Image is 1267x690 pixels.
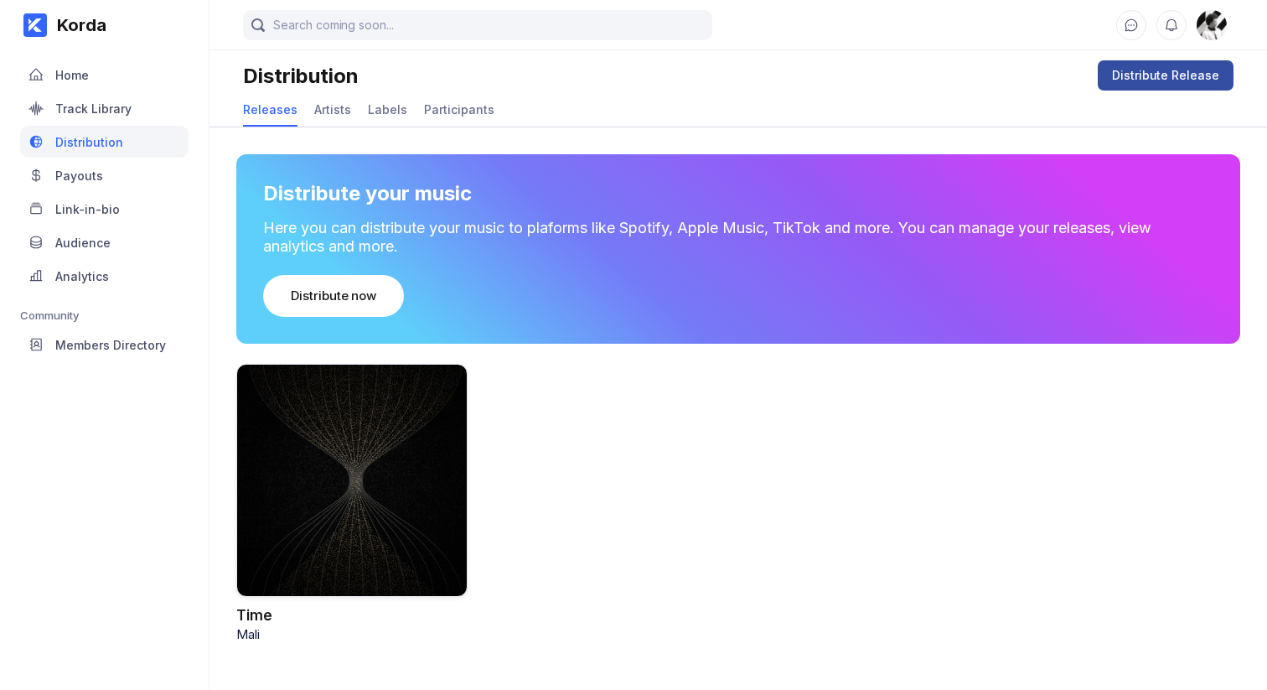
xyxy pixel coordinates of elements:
[236,607,272,624] a: Time
[20,159,189,193] a: Payouts
[55,68,89,82] div: Home
[55,338,166,352] div: Members Directory
[243,102,297,117] div: Releases
[1112,67,1219,84] div: Distribute Release
[263,275,404,317] button: Distribute now
[314,94,351,127] a: Artists
[243,94,297,127] a: Releases
[424,94,494,127] a: Participants
[55,202,120,216] div: Link-in-bio
[263,181,472,205] div: Distribute your music
[20,260,189,293] a: Analytics
[20,126,189,159] a: Distribution
[20,193,189,226] a: Link-in-bio
[47,15,106,35] div: Korda
[243,10,712,40] input: Search coming soon...
[55,236,111,250] div: Audience
[55,135,123,149] div: Distribution
[1197,10,1227,40] img: 160x160
[55,169,103,183] div: Payouts
[20,226,189,260] a: Audience
[55,101,132,116] div: Track Library
[368,102,407,117] div: Labels
[55,269,109,283] div: Analytics
[20,309,189,322] div: Community
[236,626,468,642] div: Mali
[20,92,189,126] a: Track Library
[368,94,407,127] a: Labels
[1098,60,1233,91] button: Distribute Release
[20,329,189,362] a: Members Directory
[314,102,351,117] div: Artists
[263,219,1213,255] div: Here you can distribute your music to plaforms like Spotify, Apple Music, TikTok and more. You ca...
[20,59,189,92] a: Home
[424,102,494,117] div: Participants
[291,288,376,304] div: Distribute now
[243,64,359,88] div: Distribution
[1197,10,1227,40] div: Mali McCalla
